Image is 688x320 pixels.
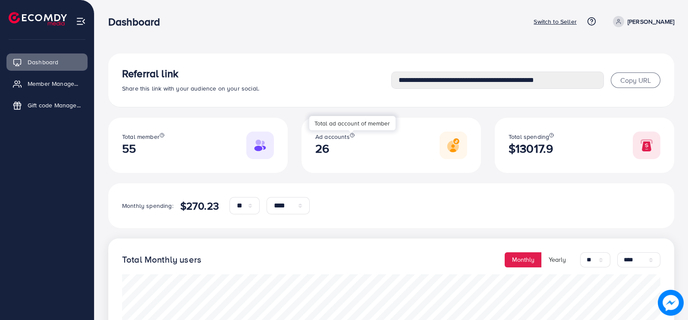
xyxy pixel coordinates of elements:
[122,254,201,265] h4: Total Monthly users
[633,132,660,159] img: Responsive image
[108,16,167,28] h3: Dashboard
[122,201,173,211] p: Monthly spending:
[505,252,542,267] button: Monthly
[6,53,88,71] a: Dashboard
[509,132,549,141] span: Total spending
[122,141,164,156] h2: 55
[609,16,674,27] a: [PERSON_NAME]
[611,72,660,88] button: Copy URL
[6,75,88,92] a: Member Management
[541,252,573,267] button: Yearly
[246,132,274,159] img: Responsive image
[315,132,350,141] span: Ad accounts
[620,75,651,85] span: Copy URL
[315,141,355,156] h2: 26
[122,132,160,141] span: Total member
[76,16,86,26] img: menu
[28,58,58,66] span: Dashboard
[9,12,67,25] img: logo
[628,16,674,27] p: [PERSON_NAME]
[28,79,81,88] span: Member Management
[440,132,467,159] img: Responsive image
[658,290,684,316] img: image
[534,16,577,27] p: Switch to Seller
[122,84,259,93] span: Share this link with your audience on your social.
[180,200,219,212] h4: $270.23
[122,67,391,80] h3: Referral link
[6,97,88,114] a: Gift code Management
[309,116,396,130] div: Total ad account of member
[509,141,554,156] h2: $13017.9
[28,101,81,110] span: Gift code Management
